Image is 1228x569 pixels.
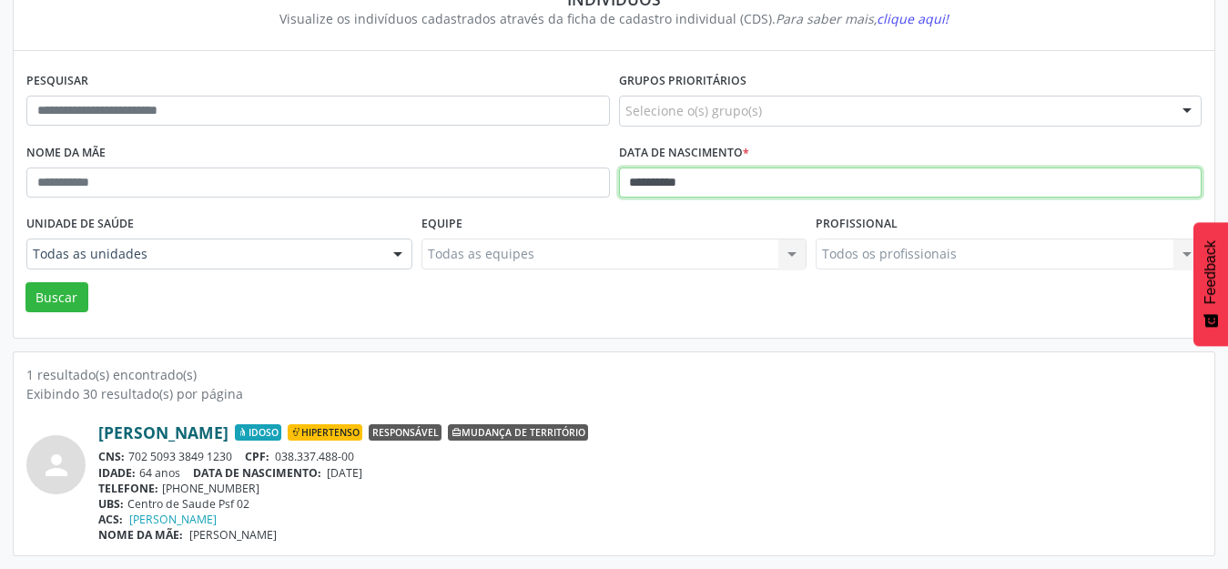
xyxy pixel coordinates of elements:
span: Mudança de território [448,424,588,441]
span: Selecione o(s) grupo(s) [625,101,762,120]
label: Nome da mãe [26,139,106,168]
label: Profissional [816,210,898,239]
span: Todas as unidades [33,245,375,263]
div: Centro de Saude Psf 02 [98,496,1202,512]
span: Hipertenso [288,424,362,441]
label: Equipe [421,210,462,239]
div: 702 5093 3849 1230 [98,449,1202,464]
button: Buscar [25,282,88,313]
label: Unidade de saúde [26,210,134,239]
label: Grupos prioritários [619,67,746,96]
span: [PERSON_NAME] [189,527,277,543]
span: 038.337.488-00 [275,449,354,464]
span: TELEFONE: [98,481,158,496]
div: 64 anos [98,465,1202,481]
span: CPF: [245,449,269,464]
button: Feedback - Mostrar pesquisa [1193,222,1228,346]
span: UBS: [98,496,124,512]
span: IDADE: [98,465,136,481]
i: person [40,449,73,482]
span: ACS: [98,512,123,527]
div: Exibindo 30 resultado(s) por página [26,384,1202,403]
a: [PERSON_NAME] [129,512,217,527]
i: Para saber mais, [776,10,949,27]
span: NOME DA MÃE: [98,527,183,543]
div: [PHONE_NUMBER] [98,481,1202,496]
div: 1 resultado(s) encontrado(s) [26,365,1202,384]
span: [DATE] [327,465,362,481]
span: Feedback [1203,240,1219,304]
label: Pesquisar [26,67,88,96]
a: [PERSON_NAME] [98,422,228,442]
span: CNS: [98,449,125,464]
div: Visualize os indivíduos cadastrados através da ficha de cadastro individual (CDS). [39,9,1189,28]
label: Data de nascimento [619,139,749,168]
span: clique aqui! [877,10,949,27]
span: Responsável [369,424,441,441]
span: Idoso [235,424,281,441]
span: DATA DE NASCIMENTO: [193,465,321,481]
